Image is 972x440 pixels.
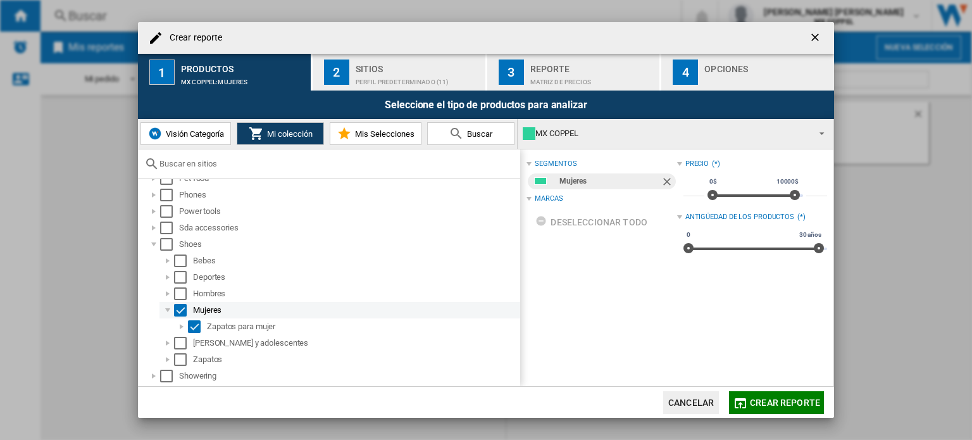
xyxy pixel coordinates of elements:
[499,60,524,85] div: 3
[193,271,518,284] div: Deportes
[160,370,179,382] md-checkbox: Select
[797,230,823,240] span: 30 años
[179,189,518,201] div: Phones
[174,271,193,284] md-checkbox: Select
[729,391,824,414] button: Crear reporte
[163,32,222,44] h4: Crear reporte
[138,91,834,119] div: Seleccione el tipo de productos para analizar
[149,60,175,85] div: 1
[174,337,193,349] md-checkbox: Select
[352,129,414,139] span: Mis Selecciones
[237,122,324,145] button: Mi colección
[193,287,518,300] div: Hombres
[661,54,834,91] button: 4 Opciones
[707,177,719,187] span: 0$
[160,238,179,251] md-checkbox: Select
[535,194,563,204] div: Marcas
[487,54,661,91] button: 3 Reporte Matriz de precios
[535,159,576,169] div: segmentos
[356,72,480,85] div: Perfil predeterminado (11)
[181,72,306,85] div: MX COPPEL:Mujeres
[685,159,709,169] div: Precio
[193,255,518,267] div: Bebes
[356,59,480,72] div: Sitios
[673,60,698,85] div: 4
[775,177,801,187] span: 10000$
[704,59,829,72] div: Opciones
[193,337,518,349] div: [PERSON_NAME] y adolescentes
[159,159,514,168] input: Buscar en sitios
[264,129,313,139] span: Mi colección
[140,122,231,145] button: Visión Categoría
[174,304,193,317] md-checkbox: Select
[427,122,514,145] button: Buscar
[188,320,207,333] md-checkbox: Select
[179,370,518,382] div: Showering
[147,126,163,141] img: wiser-icon-blue.png
[174,255,193,267] md-checkbox: Select
[685,212,794,222] div: Antigüedad de los productos
[207,320,518,333] div: Zapatos para mujer
[313,54,487,91] button: 2 Sitios Perfil predeterminado (11)
[163,129,224,139] span: Visión Categoría
[193,304,518,317] div: Mujeres
[661,175,676,191] ng-md-icon: Quitar
[138,54,312,91] button: 1 Productos MX COPPEL:Mujeres
[532,211,651,234] button: Deseleccionar todo
[324,60,349,85] div: 2
[330,122,421,145] button: Mis Selecciones
[181,59,306,72] div: Productos
[179,238,518,251] div: Shoes
[804,25,829,51] button: getI18NText('BUTTONS.CLOSE_DIALOG')
[160,205,179,218] md-checkbox: Select
[193,353,518,366] div: Zapatos
[464,129,492,139] span: Buscar
[523,125,808,142] div: MX COPPEL
[530,59,655,72] div: Reporte
[530,72,655,85] div: Matriz de precios
[663,391,719,414] button: Cancelar
[535,211,647,234] div: Deseleccionar todo
[174,353,193,366] md-checkbox: Select
[809,31,824,46] ng-md-icon: getI18NText('BUTTONS.CLOSE_DIALOG')
[179,205,518,218] div: Power tools
[174,287,193,300] md-checkbox: Select
[179,222,518,234] div: Sda accessories
[160,189,179,201] md-checkbox: Select
[160,222,179,234] md-checkbox: Select
[559,173,660,189] div: Mujeres
[685,230,692,240] span: 0
[750,398,820,408] span: Crear reporte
